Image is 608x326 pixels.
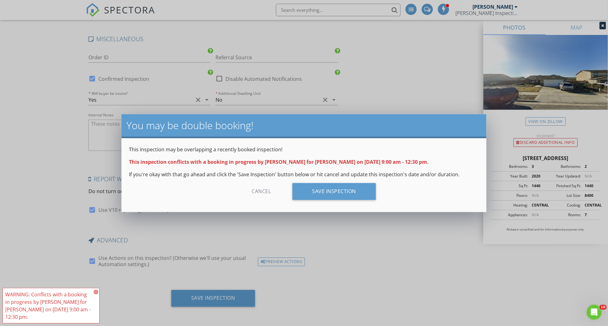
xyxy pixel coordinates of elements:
p: If you're okay with that go ahead and click the 'Save Inspection' button below or hit cancel and ... [129,171,479,178]
strong: This inspection conflicts with a booking in progress by [PERSON_NAME] for [PERSON_NAME] on [DATE]... [129,158,429,165]
h2: You may be double booking! [126,119,481,132]
span: 10 [600,305,607,310]
div: WARNING: Conflicts with a booking in progress by [PERSON_NAME] for [PERSON_NAME] on [DATE] 9:00 a... [5,291,92,321]
iframe: Intercom live chat [587,305,602,320]
p: This inspection may be overlapping a recently booked inspection! [129,146,479,153]
div: Cancel [232,183,291,200]
div: Save Inspection [292,183,376,200]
